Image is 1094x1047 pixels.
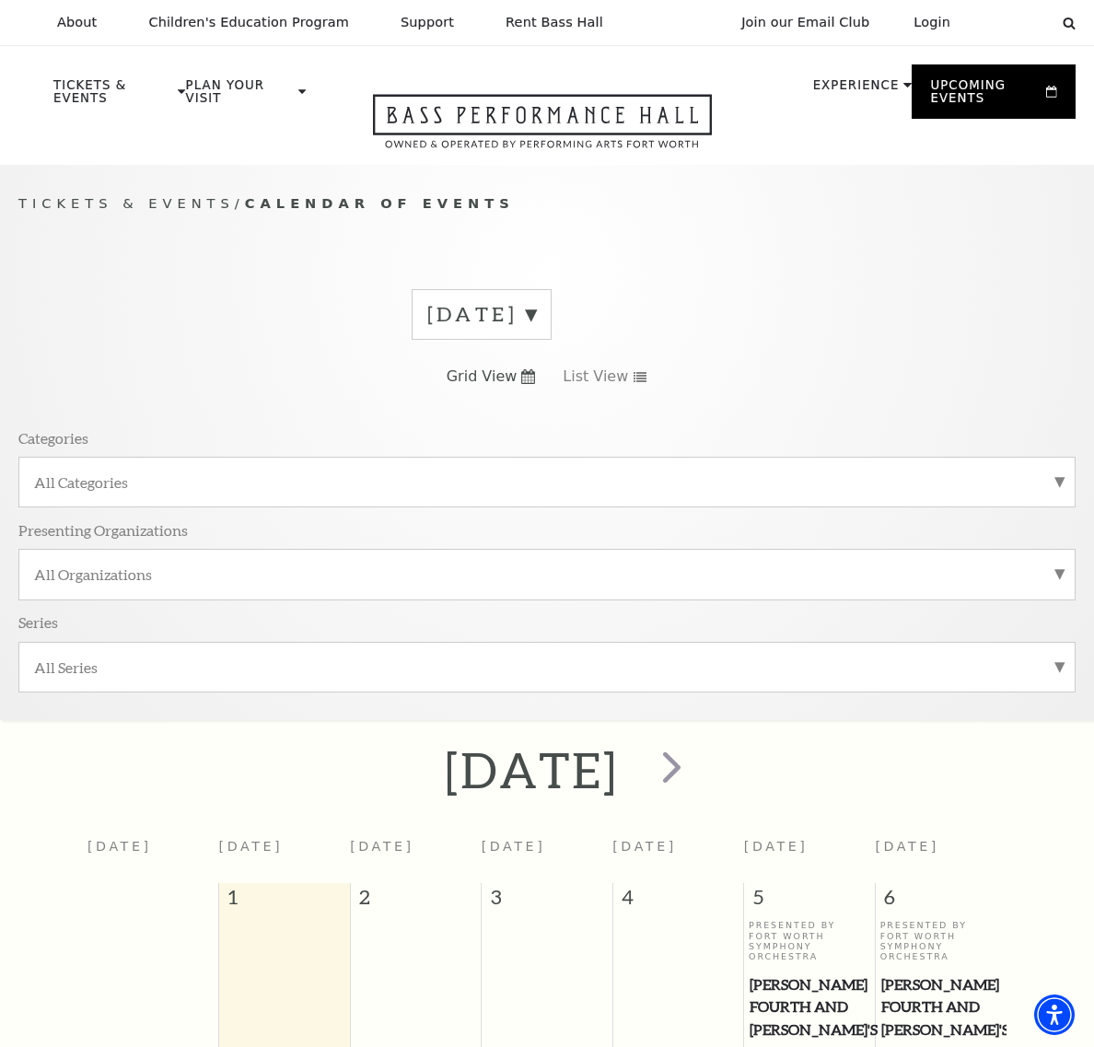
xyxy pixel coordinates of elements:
label: [DATE] [427,300,536,329]
span: Tickets & Events [18,195,235,211]
p: Tickets & Events [53,79,173,114]
span: 3 [482,883,612,920]
span: [DATE] [350,839,414,854]
span: List View [563,366,628,387]
label: All Series [34,657,1060,677]
p: About [57,15,97,30]
label: All Categories [34,472,1060,492]
h2: [DATE] [445,740,619,799]
span: 1 [219,883,350,920]
span: Calendar of Events [245,195,515,211]
th: [DATE] [87,829,219,883]
select: Select: [980,14,1045,31]
span: 6 [876,883,1007,920]
span: 2 [351,883,482,920]
span: [DATE] [875,839,939,854]
span: Grid View [447,366,518,387]
p: Presenting Organizations [18,520,188,540]
label: All Organizations [34,564,1060,584]
span: 5 [744,883,875,920]
p: Plan Your Visit [186,79,295,114]
p: Children's Education Program [148,15,349,30]
span: [DATE] [612,839,677,854]
p: Presented By Fort Worth Symphony Orchestra [880,920,1003,962]
p: Support [401,15,454,30]
p: / [18,192,1076,215]
div: Accessibility Menu [1034,995,1075,1035]
span: [DATE] [482,839,546,854]
p: Categories [18,428,88,448]
span: [DATE] [219,839,284,854]
a: Open this option [307,94,778,165]
p: Series [18,612,58,632]
span: [DATE] [744,839,809,854]
p: Presented By Fort Worth Symphony Orchestra [749,920,870,962]
span: 4 [613,883,744,920]
p: Rent Bass Hall [506,15,603,30]
p: Upcoming Events [930,79,1042,114]
p: Experience [813,79,900,101]
button: next [636,738,704,803]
